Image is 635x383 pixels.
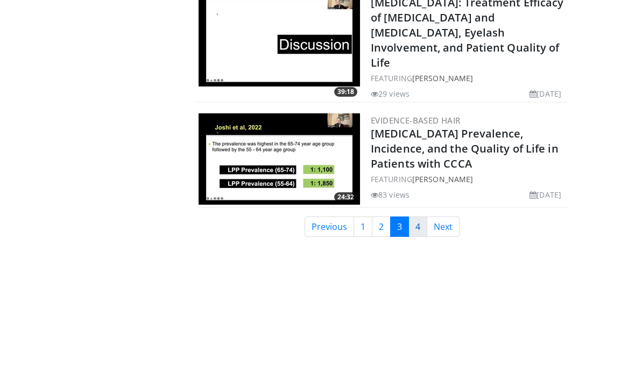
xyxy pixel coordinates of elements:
[334,87,357,97] span: 39:18
[371,174,566,185] div: FEATURING
[305,216,354,237] a: Previous
[371,88,410,99] li: 29 views
[334,192,357,202] span: 24:32
[196,216,568,237] nav: Search results pages
[412,174,473,184] a: [PERSON_NAME]
[427,216,460,237] a: Next
[199,113,360,205] a: 24:32
[530,88,561,99] li: [DATE]
[412,73,473,83] a: [PERSON_NAME]
[408,216,427,237] a: 4
[371,126,559,171] a: [MEDICAL_DATA] Prevalence, Incidence, and the Quality of Life in Patients with CCCA
[372,216,391,237] a: 2
[530,189,561,200] li: [DATE]
[390,216,409,237] a: 3
[371,73,566,84] div: FEATURING
[354,216,372,237] a: 1
[199,113,360,205] img: 4f0fa289-1858-485a-8633-4f09ade790f8.300x170_q85_crop-smart_upscale.jpg
[371,189,410,200] li: 83 views
[371,115,461,126] a: Evidence-Based Hair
